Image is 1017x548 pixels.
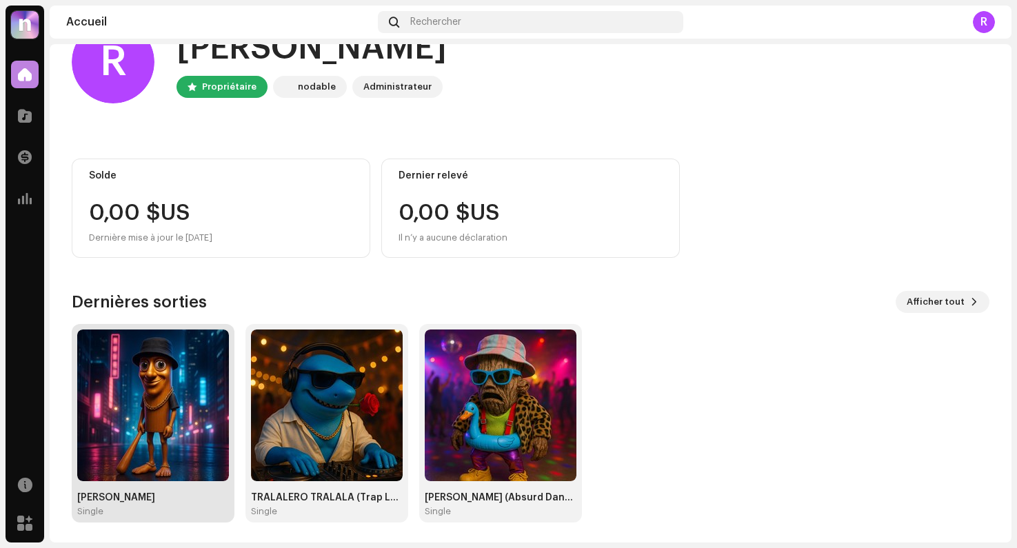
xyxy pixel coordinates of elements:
[907,288,965,316] span: Afficher tout
[381,159,680,258] re-o-card-value: Dernier relevé
[89,170,353,181] div: Solde
[399,170,663,181] div: Dernier relevé
[251,492,403,503] div: TRALALERO TRALALA (Trap Latin)
[72,291,207,313] h3: Dernières sorties
[77,329,229,481] img: 7aa33a38-0ffa-4ecb-bfd0-9632648bec4b
[72,21,154,103] div: R
[77,506,103,517] div: Single
[973,11,995,33] div: R
[410,17,461,28] span: Rechercher
[399,230,507,246] div: Il n’y a aucune déclaration
[77,492,229,503] div: [PERSON_NAME]
[11,11,39,39] img: 39a81664-4ced-4598-a294-0293f18f6a76
[89,230,353,246] div: Dernière mise à jour le [DATE]
[72,159,370,258] re-o-card-value: Solde
[202,79,256,95] div: Propriétaire
[896,291,989,313] button: Afficher tout
[298,79,336,95] div: nodable
[251,506,277,517] div: Single
[425,329,576,481] img: 513c6667-dcef-4fbc-9d60-f01a681fee7b
[363,79,432,95] div: Administrateur
[425,506,451,517] div: Single
[425,492,576,503] div: [PERSON_NAME] (Absurd Dance)
[276,79,292,95] img: 39a81664-4ced-4598-a294-0293f18f6a76
[251,329,403,481] img: c4007a85-a1db-47c4-b279-14d46cf273c3
[177,26,447,70] div: [PERSON_NAME]
[66,17,372,28] div: Accueil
